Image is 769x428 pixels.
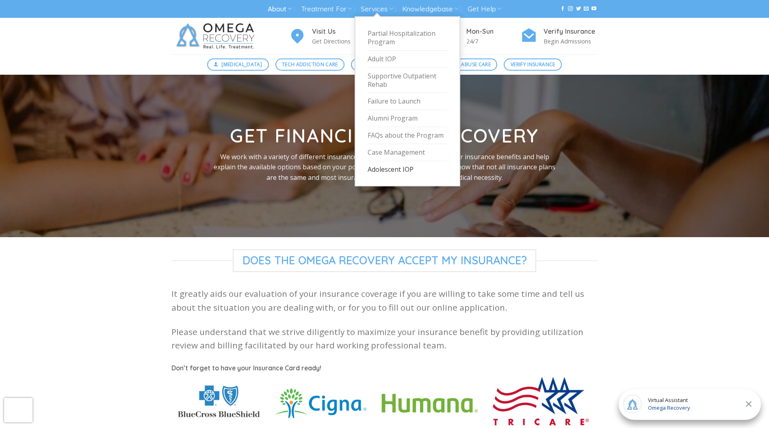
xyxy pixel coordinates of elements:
a: Substance Abuse Care [425,58,497,71]
a: Tech Addiction Care [275,58,345,71]
a: Visit Us Get Directions [289,26,366,46]
h5: Don’t forget to have your Insurance Card ready! [171,363,598,374]
span: Tech Addiction Care [282,61,338,68]
a: Adult IOP [368,51,447,68]
span: Does The Omega Recovery Accept My Insurance? [233,249,537,272]
a: Services [361,2,393,17]
h4: Verify Insurance [544,26,598,37]
a: Verify Insurance Begin Admissions [521,26,598,46]
img: Omega Recovery [171,18,263,54]
a: Follow on Instagram [568,6,573,12]
a: Follow on Twitter [576,6,581,12]
a: Knowledgebase [402,2,458,17]
a: Supportive Outpatient Rehab [368,68,447,93]
a: Send us an email [584,6,589,12]
span: [MEDICAL_DATA] [221,61,262,68]
h4: Mon-Sun [466,26,521,37]
a: Failure to Launch [368,93,447,110]
a: FAQs about the Program [368,127,447,144]
h4: Visit Us [312,26,366,37]
a: Alumni Program [368,110,447,127]
p: 24/7 [466,37,521,46]
span: Substance Abuse Care [431,61,491,68]
p: It greatly aids our evaluation of your insurance coverage if you are willing to take some time an... [171,287,598,314]
a: About [268,2,292,17]
a: Verify Insurance [504,58,562,71]
a: Follow on Facebook [560,6,565,12]
a: Partial Hospitalization Program [368,25,447,51]
a: Mental Health Care [351,58,418,71]
strong: Get Financing for Recovery [230,124,539,147]
p: Get Directions [312,37,366,46]
a: Adolescent IOP [368,161,447,178]
a: Treatment For [301,2,352,17]
a: Get Help [468,2,501,17]
a: Follow on YouTube [591,6,596,12]
a: Case Management [368,144,447,161]
span: Verify Insurance [511,61,555,68]
p: We work with a variety of different insurance plans. We are happy to verify your insurance benefi... [209,151,560,183]
p: Please understand that we strive diligently to maximize your insurance benefit by providing utili... [171,325,598,352]
p: Begin Admissions [544,37,598,46]
a: [MEDICAL_DATA] [207,58,269,71]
